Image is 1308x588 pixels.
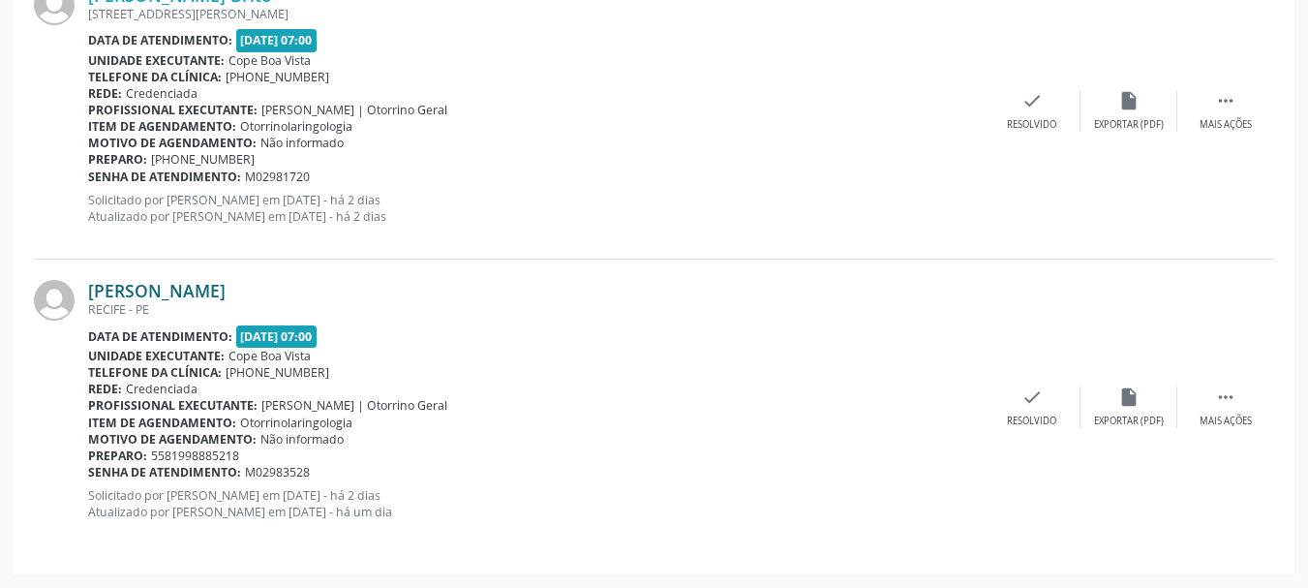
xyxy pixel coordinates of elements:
b: Item de agendamento: [88,118,236,135]
span: 5581998885218 [151,448,239,464]
b: Data de atendimento: [88,328,232,345]
p: Solicitado por [PERSON_NAME] em [DATE] - há 2 dias Atualizado por [PERSON_NAME] em [DATE] - há um... [88,487,984,520]
a: [PERSON_NAME] [88,280,226,301]
b: Preparo: [88,151,147,168]
span: [DATE] 07:00 [236,29,318,51]
b: Telefone da clínica: [88,364,222,381]
b: Rede: [88,85,122,102]
span: M02983528 [245,464,310,480]
span: [PERSON_NAME] | Otorrino Geral [261,102,447,118]
i: check [1021,90,1043,111]
i: check [1021,387,1043,408]
img: img [34,280,75,321]
span: Credenciada [126,85,198,102]
b: Profissional executante: [88,397,258,414]
div: Resolvido [1007,118,1056,132]
span: [DATE] 07:00 [236,325,318,348]
span: [PHONE_NUMBER] [226,364,329,381]
b: Motivo de agendamento: [88,431,257,448]
div: [STREET_ADDRESS][PERSON_NAME] [88,6,984,22]
span: [PHONE_NUMBER] [226,69,329,85]
i: insert_drive_file [1118,90,1140,111]
span: Não informado [260,431,344,448]
p: Solicitado por [PERSON_NAME] em [DATE] - há 2 dias Atualizado por [PERSON_NAME] em [DATE] - há 2 ... [88,192,984,225]
div: Mais ações [1200,118,1252,132]
b: Data de atendimento: [88,32,232,48]
span: [PHONE_NUMBER] [151,151,255,168]
i:  [1215,90,1236,111]
span: Otorrinolaringologia [240,415,352,431]
b: Senha de atendimento: [88,464,241,480]
b: Rede: [88,381,122,397]
span: Otorrinolaringologia [240,118,352,135]
span: M02981720 [245,169,310,185]
span: Cope Boa Vista [228,52,311,69]
b: Profissional executante: [88,102,258,118]
span: [PERSON_NAME] | Otorrino Geral [261,397,447,414]
b: Preparo: [88,448,147,464]
b: Telefone da clínica: [88,69,222,85]
i: insert_drive_file [1118,387,1140,408]
div: Exportar (PDF) [1094,118,1164,132]
b: Unidade executante: [88,348,225,364]
div: RECIFE - PE [88,301,984,318]
div: Resolvido [1007,415,1056,428]
span: Credenciada [126,381,198,397]
b: Item de agendamento: [88,415,236,431]
span: Não informado [260,135,344,151]
b: Motivo de agendamento: [88,135,257,151]
i:  [1215,387,1236,408]
div: Mais ações [1200,415,1252,428]
b: Senha de atendimento: [88,169,241,185]
b: Unidade executante: [88,52,225,69]
div: Exportar (PDF) [1094,415,1164,428]
span: Cope Boa Vista [228,348,311,364]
